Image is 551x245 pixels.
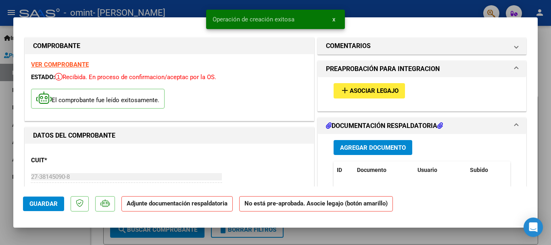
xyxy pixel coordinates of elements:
[470,167,488,173] span: Subido
[127,200,227,207] strong: Adjunte documentación respaldatoria
[340,86,350,95] mat-icon: add
[340,144,406,151] span: Agregar Documento
[33,132,115,139] strong: DATOS DEL COMPROBANTE
[334,140,412,155] button: Agregar Documento
[337,167,342,173] span: ID
[524,218,543,237] div: Open Intercom Messenger
[326,12,342,27] button: x
[326,64,440,74] h1: PREAPROBACIÓN PARA INTEGRACION
[213,15,294,23] span: Operación de creación exitosa
[467,161,507,179] datatable-header-cell: Subido
[326,121,443,131] h1: DOCUMENTACIÓN RESPALDATORIA
[414,161,467,179] datatable-header-cell: Usuario
[326,41,371,51] h1: COMENTARIOS
[29,200,58,207] span: Guardar
[350,88,399,95] span: Asociar Legajo
[417,167,437,173] span: Usuario
[31,61,89,68] a: VER COMPROBANTE
[318,118,526,134] mat-expansion-panel-header: DOCUMENTACIÓN RESPALDATORIA
[318,38,526,54] mat-expansion-panel-header: COMENTARIOS
[318,77,526,111] div: PREAPROBACIÓN PARA INTEGRACION
[334,161,354,179] datatable-header-cell: ID
[334,83,405,98] button: Asociar Legajo
[357,167,386,173] span: Documento
[507,161,547,179] datatable-header-cell: Acción
[318,61,526,77] mat-expansion-panel-header: PREAPROBACIÓN PARA INTEGRACION
[239,196,393,212] strong: No está pre-aprobada. Asocie legajo (botón amarillo)
[332,16,335,23] span: x
[23,197,64,211] button: Guardar
[55,73,216,81] span: Recibida. En proceso de confirmacion/aceptac por la OS.
[354,161,414,179] datatable-header-cell: Documento
[31,73,55,81] span: ESTADO:
[33,42,80,50] strong: COMPROBANTE
[31,156,114,165] p: CUIT
[31,89,165,109] p: El comprobante fue leído exitosamente.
